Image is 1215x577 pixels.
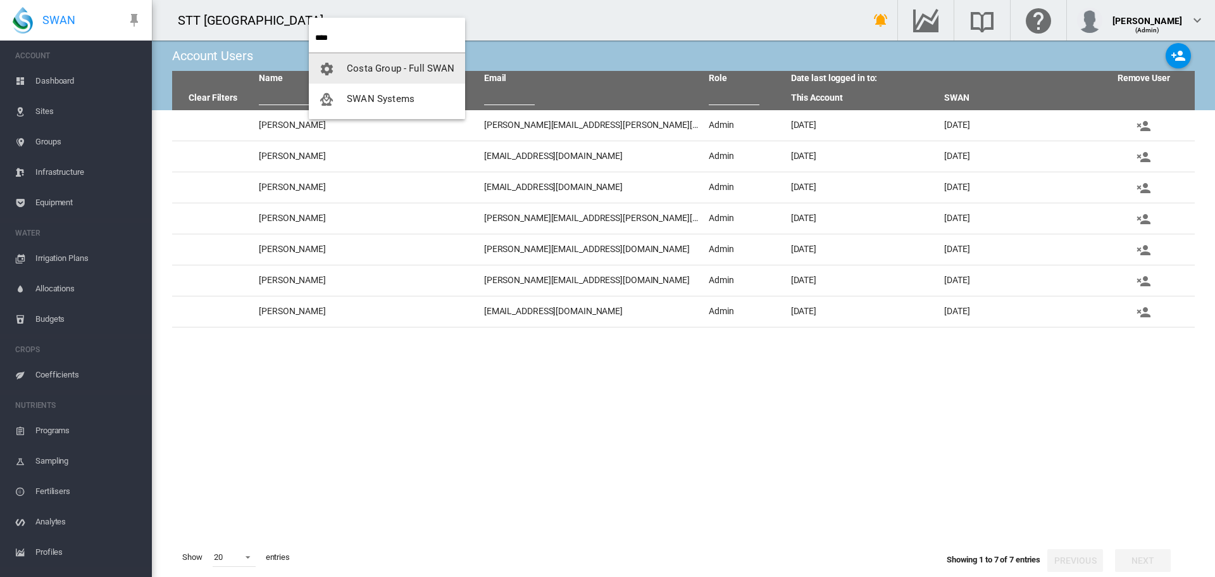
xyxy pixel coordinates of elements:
[347,93,414,105] span: SWAN Systems
[319,92,334,107] md-icon: icon-linux
[309,84,465,114] button: You have 'SysAdmin' permissions to SWAN Systems
[309,53,465,84] button: You have 'Admin' permissions to Costa Group - Full SWAN
[347,63,454,74] span: Costa Group - Full SWAN
[319,61,334,77] md-icon: icon-cog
